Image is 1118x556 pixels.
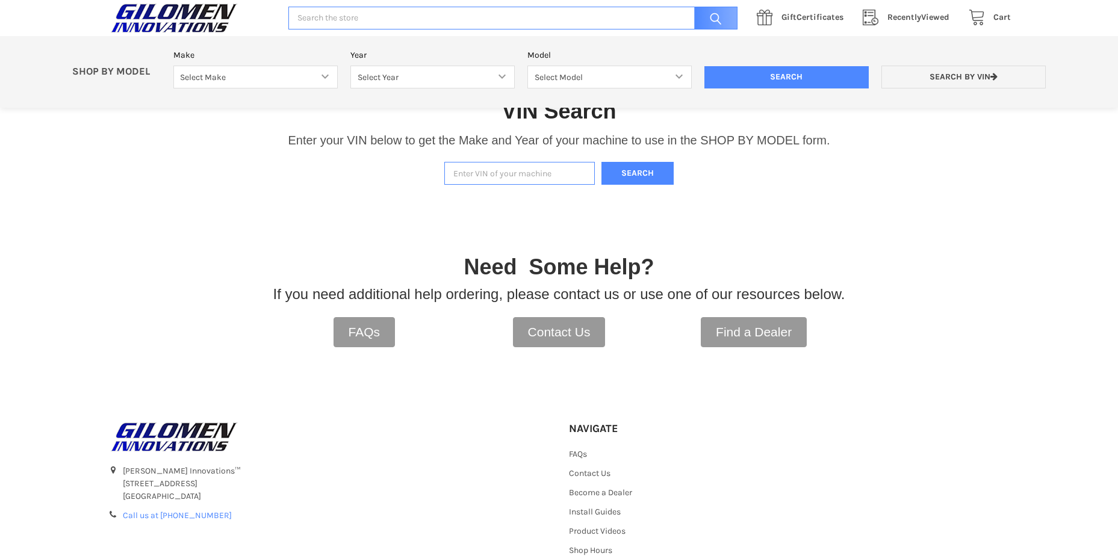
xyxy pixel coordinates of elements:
[688,7,738,30] input: Search
[887,12,949,22] span: Viewed
[781,12,797,22] span: Gift
[569,422,703,436] h5: Navigate
[444,162,595,185] input: Enter VIN of your machine
[527,49,692,61] label: Model
[881,66,1046,89] a: Search by VIN
[513,317,606,347] a: Contact Us
[273,283,845,305] p: If you need additional help ordering, please contact us or use one of our resources below.
[173,49,338,61] label: Make
[750,10,856,25] a: GiftCertificates
[962,10,1011,25] a: Cart
[123,465,549,502] address: [PERSON_NAME] Innovations™ [STREET_ADDRESS] [GEOGRAPHIC_DATA]
[704,66,869,89] input: Search
[108,422,240,452] img: GILOMEN INNOVATIONS
[781,12,843,22] span: Certificates
[108,422,550,452] a: GILOMEN INNOVATIONS
[569,526,626,536] a: Product Videos
[569,545,612,555] a: Shop Hours
[288,7,738,30] input: Search the store
[66,66,167,78] p: SHOP BY MODEL
[601,162,674,185] button: Search
[569,507,621,517] a: Install Guides
[502,97,616,125] h1: VIN Search
[288,131,830,149] p: Enter your VIN below to get the Make and Year of your machine to use in the SHOP BY MODEL form.
[350,49,515,61] label: Year
[569,468,610,478] a: Contact Us
[993,12,1011,22] span: Cart
[108,3,240,33] img: GILOMEN INNOVATIONS
[108,3,276,33] a: GILOMEN INNOVATIONS
[569,449,587,459] a: FAQs
[569,487,632,498] a: Become a Dealer
[887,12,921,22] span: Recently
[701,317,807,347] a: Find a Dealer
[856,10,962,25] a: RecentlyViewed
[123,510,232,520] a: Call us at [PHONE_NUMBER]
[464,251,654,283] p: Need Some Help?
[334,317,396,347] a: FAQs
